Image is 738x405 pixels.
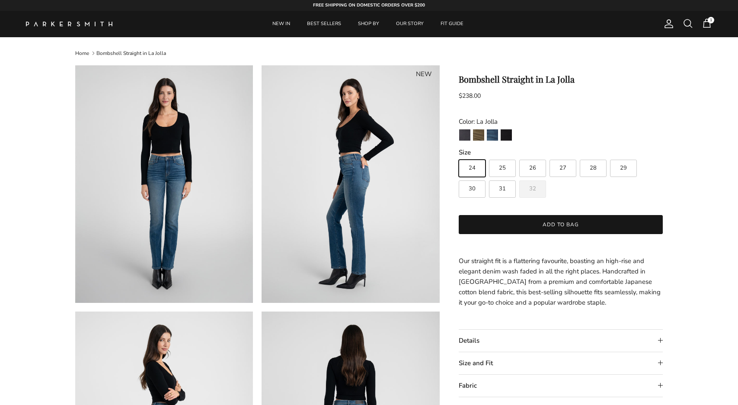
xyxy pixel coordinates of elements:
a: Stallion [500,129,512,144]
summary: Details [459,330,663,352]
span: 24 [469,165,476,171]
span: 25 [499,165,506,171]
legend: Size [459,148,471,157]
span: 29 [620,165,627,171]
a: 1 [702,18,712,29]
span: $238.00 [459,92,481,100]
a: La Jolla [486,129,498,144]
span: 26 [529,165,536,171]
h1: Bombshell Straight in La Jolla [459,74,663,84]
a: Army [473,129,485,144]
span: 32 [529,186,536,192]
span: 30 [469,186,476,192]
img: Army [473,129,484,141]
a: BEST SELLERS [299,11,349,37]
label: Sold out [519,180,546,198]
nav: Breadcrumbs [75,49,663,57]
summary: Size and Fit [459,352,663,374]
span: 1 [708,17,714,23]
a: SHOP BY [350,11,387,37]
span: Our straight fit is a flattering favourite, boasting an high-rise and elegant denim wash faded in... [459,257,661,307]
strong: FREE SHIPPING ON DOMESTIC ORDERS OVER $200 [313,2,425,8]
img: La Jolla [487,129,498,141]
img: Point Break [459,129,470,141]
span: 27 [559,165,566,171]
summary: Fabric [459,375,663,397]
span: 31 [499,186,506,192]
div: Primary [129,11,607,37]
span: 28 [590,165,597,171]
a: NEW IN [265,11,298,37]
a: Home [75,50,89,57]
img: Parker Smith [26,22,112,26]
button: Add to bag [459,215,663,234]
a: FIT GUIDE [433,11,471,37]
div: Color: La Jolla [459,116,663,127]
img: Stallion [501,129,512,141]
a: OUR STORY [388,11,431,37]
a: Bombshell Straight in La Jolla [96,50,166,57]
a: Point Break [459,129,471,144]
a: Account [660,19,674,29]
